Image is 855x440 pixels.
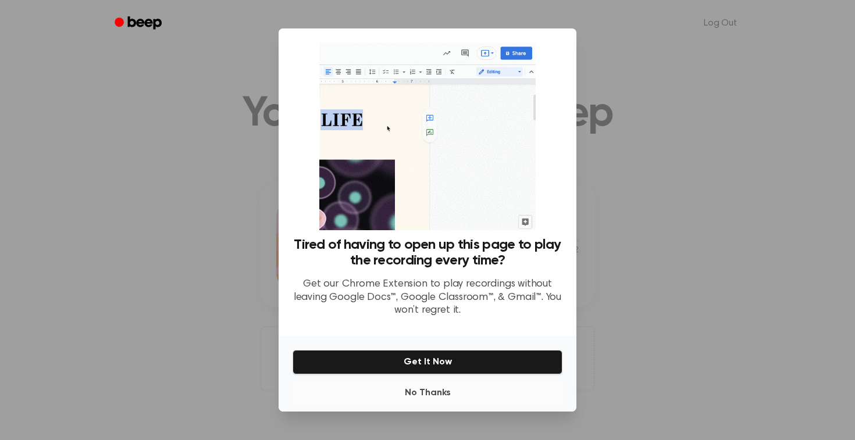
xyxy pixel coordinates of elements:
button: No Thanks [293,381,562,405]
h3: Tired of having to open up this page to play the recording every time? [293,237,562,269]
button: Get It Now [293,350,562,374]
a: Beep [106,12,172,35]
a: Log Out [692,9,749,37]
img: Beep extension in action [319,42,535,230]
p: Get our Chrome Extension to play recordings without leaving Google Docs™, Google Classroom™, & Gm... [293,278,562,317]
